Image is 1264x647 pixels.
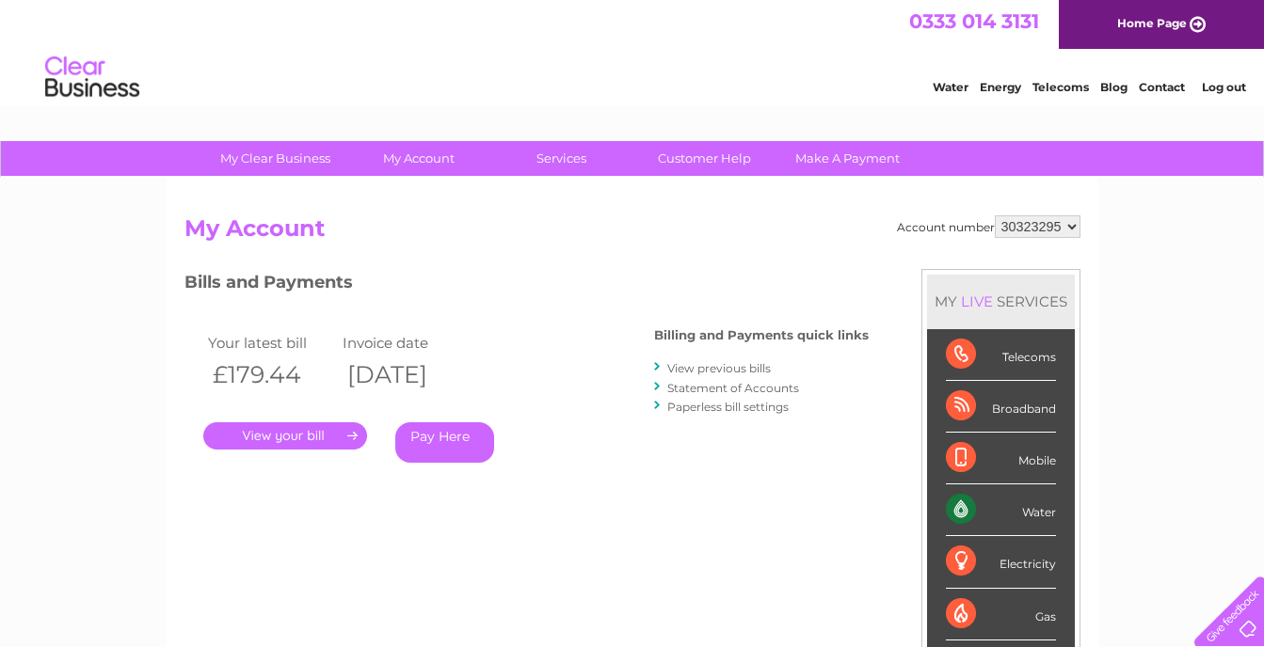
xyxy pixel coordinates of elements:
[957,292,997,310] div: LIVE
[946,329,1056,381] div: Telecoms
[184,215,1080,251] h2: My Account
[654,328,869,342] h4: Billing and Payments quick links
[184,269,869,302] h3: Bills and Payments
[946,381,1056,433] div: Broadband
[946,484,1056,536] div: Water
[1100,80,1128,94] a: Blog
[946,589,1056,640] div: Gas
[1139,80,1185,94] a: Contact
[203,422,367,450] a: .
[395,422,494,463] a: Pay Here
[198,141,353,176] a: My Clear Business
[627,141,782,176] a: Customer Help
[341,141,496,176] a: My Account
[933,80,968,94] a: Water
[203,330,339,355] td: Your latest bill
[667,400,789,414] a: Paperless bill settings
[667,361,771,375] a: View previous bills
[44,49,140,106] img: logo.png
[946,536,1056,588] div: Electricity
[667,381,799,395] a: Statement of Accounts
[1202,80,1246,94] a: Log out
[897,215,1080,238] div: Account number
[338,355,473,394] th: [DATE]
[770,141,925,176] a: Make A Payment
[188,10,1078,91] div: Clear Business is a trading name of Verastar Limited (registered in [GEOGRAPHIC_DATA] No. 3667643...
[927,275,1075,328] div: MY SERVICES
[338,330,473,355] td: Invoice date
[203,355,339,394] th: £179.44
[1032,80,1089,94] a: Telecoms
[909,9,1039,33] a: 0333 014 3131
[980,80,1021,94] a: Energy
[484,141,639,176] a: Services
[946,433,1056,484] div: Mobile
